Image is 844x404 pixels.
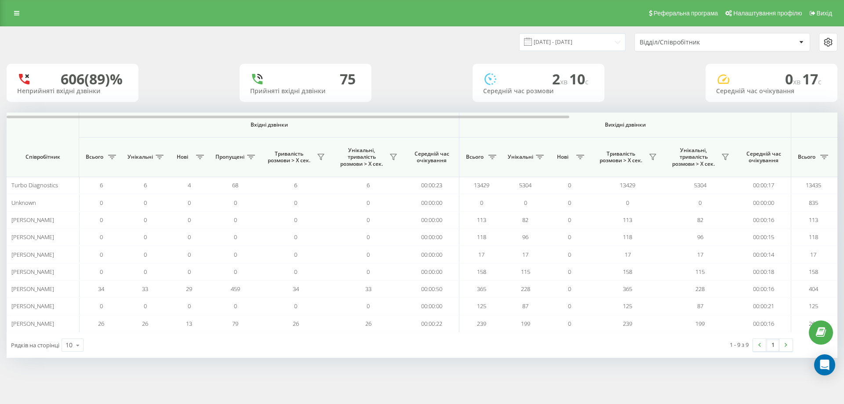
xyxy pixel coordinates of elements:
[404,298,459,315] td: 00:00:00
[817,10,832,17] span: Вихід
[736,315,791,332] td: 00:00:16
[65,341,73,349] div: 10
[367,302,370,310] span: 0
[11,181,58,189] span: Turbo Diagnostics
[234,199,237,207] span: 0
[98,320,104,328] span: 26
[522,216,528,224] span: 82
[568,233,571,241] span: 0
[810,251,816,258] span: 17
[186,320,192,328] span: 13
[411,150,452,164] span: Середній час очікування
[404,246,459,263] td: 00:00:00
[102,121,436,128] span: Вхідні дзвінки
[144,233,147,241] span: 0
[188,251,191,258] span: 0
[100,251,103,258] span: 0
[144,251,147,258] span: 0
[188,216,191,224] span: 0
[785,69,802,88] span: 0
[100,233,103,241] span: 0
[100,216,103,224] span: 0
[84,153,105,160] span: Всього
[404,211,459,229] td: 00:00:00
[367,199,370,207] span: 0
[626,199,629,207] span: 0
[623,233,632,241] span: 118
[522,302,528,310] span: 87
[697,233,703,241] span: 96
[98,285,104,293] span: 34
[142,320,148,328] span: 26
[736,298,791,315] td: 00:00:21
[340,71,356,87] div: 75
[478,251,484,258] span: 17
[697,216,703,224] span: 82
[100,181,103,189] span: 6
[11,341,59,349] span: Рядків на сторінці
[144,302,147,310] span: 0
[809,320,818,328] span: 269
[809,302,818,310] span: 125
[11,285,54,293] span: [PERSON_NAME]
[524,199,527,207] span: 0
[552,153,574,160] span: Нові
[568,251,571,258] span: 0
[560,77,569,87] span: хв
[404,280,459,298] td: 00:00:50
[100,268,103,276] span: 0
[698,199,702,207] span: 0
[232,320,238,328] span: 79
[736,177,791,194] td: 00:00:17
[234,268,237,276] span: 0
[11,251,54,258] span: [PERSON_NAME]
[11,233,54,241] span: [PERSON_NAME]
[623,285,632,293] span: 365
[61,71,123,87] div: 606 (89)%
[568,216,571,224] span: 0
[404,177,459,194] td: 00:00:23
[733,10,802,17] span: Налаштування профілю
[293,320,299,328] span: 26
[623,268,632,276] span: 158
[294,199,297,207] span: 0
[480,199,483,207] span: 0
[814,354,835,375] div: Open Intercom Messenger
[477,268,486,276] span: 158
[250,87,361,95] div: Прийняті вхідні дзвінки
[404,263,459,280] td: 00:00:00
[232,181,238,189] span: 68
[100,302,103,310] span: 0
[144,199,147,207] span: 0
[234,302,237,310] span: 0
[477,285,486,293] span: 365
[477,320,486,328] span: 239
[743,150,784,164] span: Середній час очікування
[569,69,589,88] span: 10
[404,194,459,211] td: 00:00:00
[654,10,718,17] span: Реферальна програма
[521,285,530,293] span: 228
[480,121,771,128] span: Вихідні дзвінки
[818,77,822,87] span: c
[623,216,632,224] span: 113
[188,233,191,241] span: 0
[188,302,191,310] span: 0
[294,268,297,276] span: 0
[695,285,705,293] span: 228
[367,233,370,241] span: 0
[809,199,818,207] span: 835
[568,302,571,310] span: 0
[365,285,371,293] span: 33
[625,251,631,258] span: 17
[171,153,193,160] span: Нові
[11,216,54,224] span: [PERSON_NAME]
[100,199,103,207] span: 0
[234,216,237,224] span: 0
[697,251,703,258] span: 17
[11,320,54,328] span: [PERSON_NAME]
[568,320,571,328] span: 0
[736,280,791,298] td: 00:00:16
[568,199,571,207] span: 0
[568,285,571,293] span: 0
